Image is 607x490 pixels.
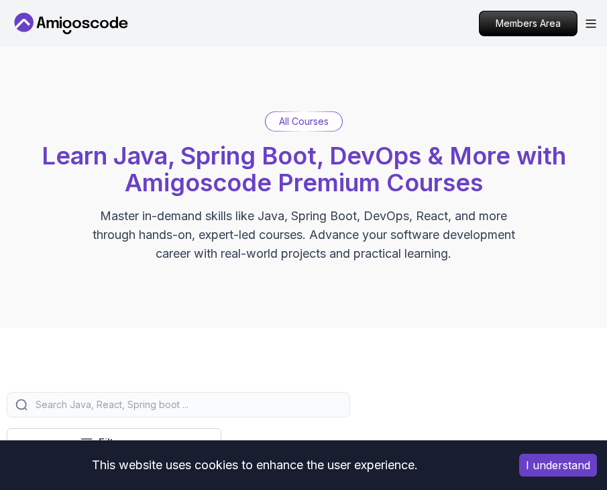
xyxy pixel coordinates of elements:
[479,11,577,36] a: Members Area
[33,398,341,411] input: Search Java, React, Spring boot ...
[7,428,221,456] button: Filters
[78,207,529,263] p: Master in-demand skills like Java, Spring Boot, DevOps, React, and more through hands-on, expert-...
[480,11,577,36] p: Members Area
[279,115,329,128] p: All Courses
[519,454,597,477] button: Accept cookies
[99,434,129,450] p: Filters
[42,141,566,197] span: Learn Java, Spring Boot, DevOps & More with Amigoscode Premium Courses
[10,450,499,480] div: This website uses cookies to enhance the user experience.
[586,19,596,28] button: Open Menu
